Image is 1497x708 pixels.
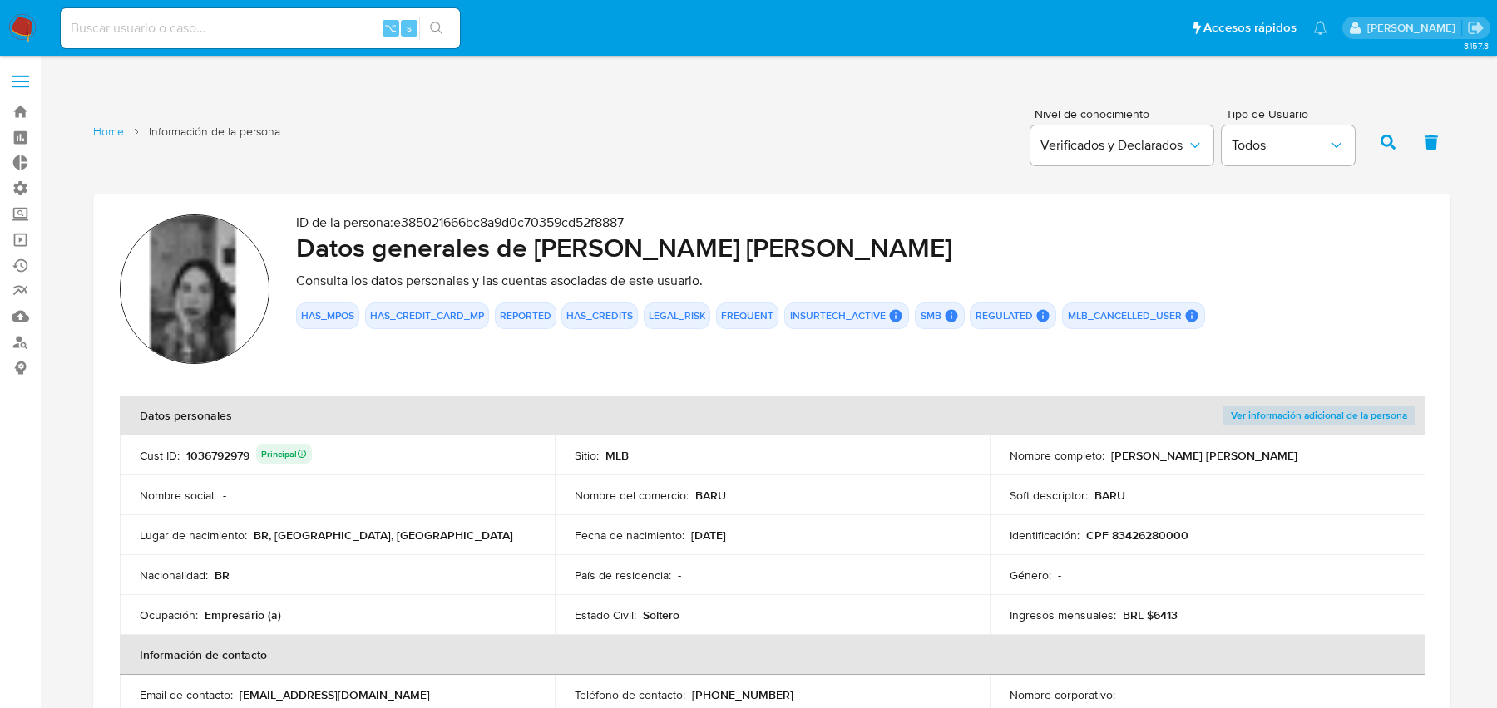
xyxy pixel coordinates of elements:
span: Todos [1232,137,1328,154]
span: Tipo de Usuario [1226,108,1359,120]
button: Verificados y Declarados [1030,125,1213,165]
span: Verificados y Declarados [1040,137,1187,154]
button: Todos [1222,125,1355,165]
p: juan.calo@mercadolibre.com [1367,20,1461,36]
span: s [407,20,412,36]
nav: List of pages [93,117,280,164]
span: Nivel de conocimiento [1035,108,1213,120]
a: Home [93,124,124,140]
input: Buscar usuario o caso... [61,17,460,39]
span: Información de la persona [149,124,280,140]
span: Accesos rápidos [1203,19,1297,37]
span: ⌥ [384,20,397,36]
button: search-icon [419,17,453,40]
a: Salir [1467,19,1485,37]
a: Notificaciones [1313,21,1327,35]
